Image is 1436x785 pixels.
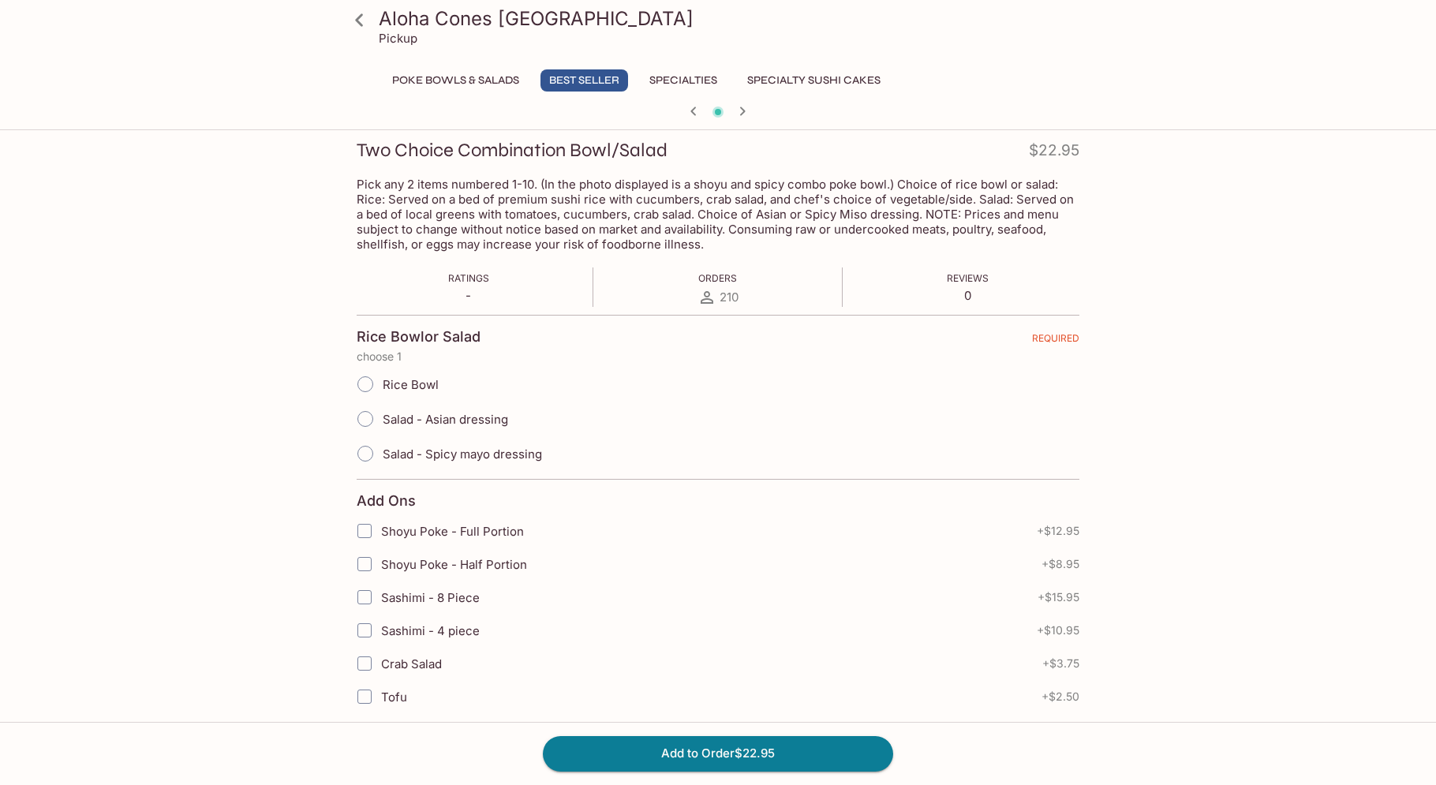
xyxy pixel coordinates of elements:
span: REQUIRED [1032,332,1079,350]
span: Shoyu Poke - Half Portion [381,557,527,572]
span: Shoyu Poke - Full Portion [381,524,524,539]
span: Sashimi - 4 piece [381,623,480,638]
h3: Aloha Cones [GEOGRAPHIC_DATA] [379,6,1084,31]
span: Sashimi - 8 Piece [381,590,480,605]
h4: Rice Bowlor Salad [357,328,481,346]
p: Pick any 2 items numbered 1-10. (In the photo displayed is a shoyu and spicy combo poke bowl.) Ch... [357,177,1079,252]
span: + $8.95 [1041,558,1079,570]
span: 210 [720,290,739,305]
span: Salad - Spicy mayo dressing [383,447,542,462]
p: - [448,288,489,303]
span: + $10.95 [1037,624,1079,637]
span: + $15.95 [1038,591,1079,604]
span: + $12.95 [1037,525,1079,537]
span: Orders [698,272,737,284]
span: + $3.75 [1042,657,1079,670]
span: Salad - Asian dressing [383,412,508,427]
span: Reviews [947,272,989,284]
button: Add to Order$22.95 [543,736,893,771]
span: + $2.50 [1041,690,1079,703]
span: Tofu [381,690,407,705]
p: choose 1 [357,350,1079,363]
p: Pickup [379,31,417,46]
h3: Two Choice Combination Bowl/Salad [357,138,668,163]
button: Specialties [641,69,726,92]
h4: Add Ons [357,492,416,510]
span: Crab Salad [381,656,442,671]
button: Poke Bowls & Salads [383,69,528,92]
span: Rice Bowl [383,377,439,392]
button: Specialty Sushi Cakes [739,69,889,92]
span: Ratings [448,272,489,284]
p: 0 [947,288,989,303]
button: Best Seller [540,69,628,92]
h4: $22.95 [1029,138,1079,169]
